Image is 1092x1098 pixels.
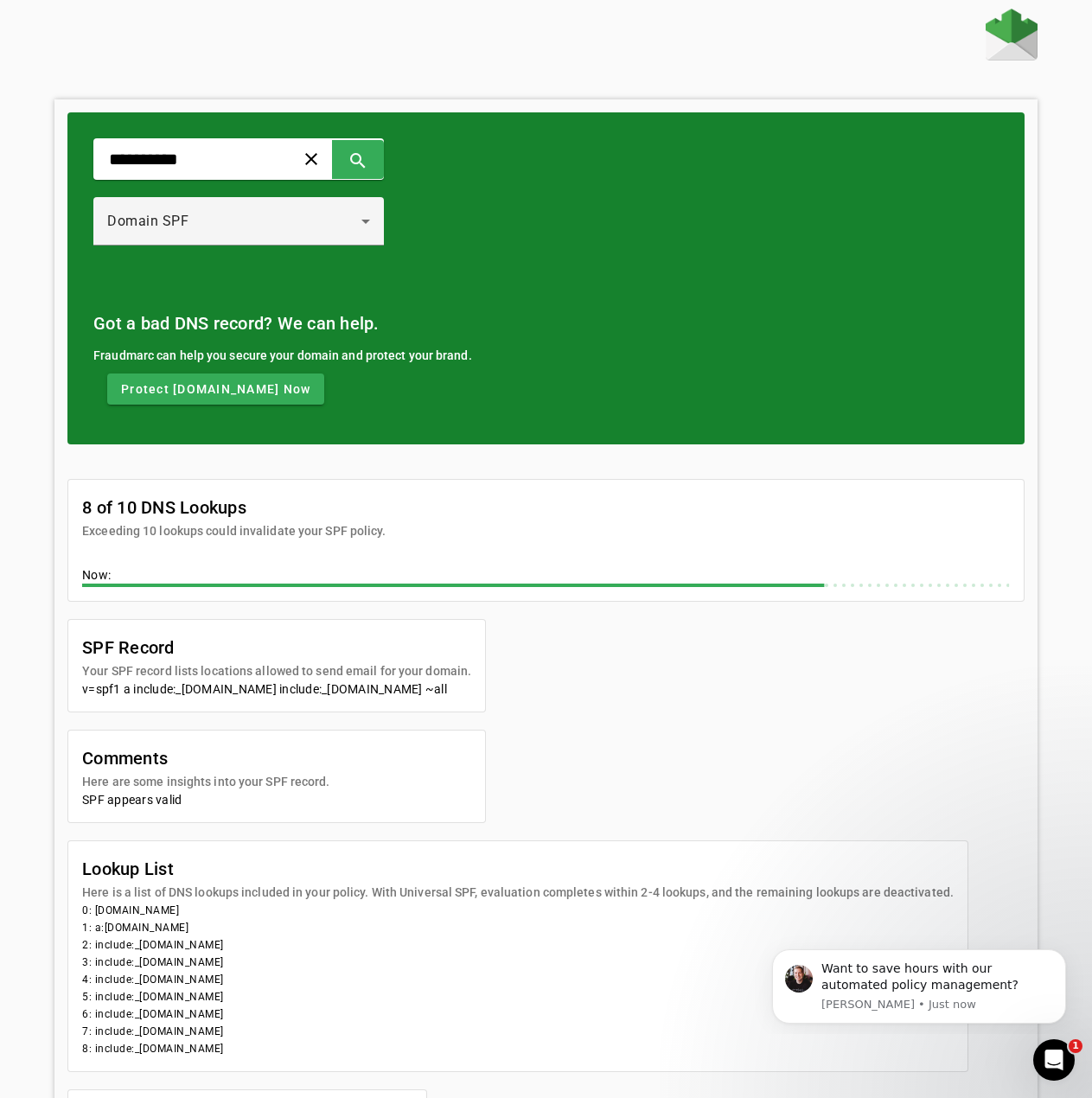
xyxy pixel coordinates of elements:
[986,9,1038,65] a: Home
[82,936,954,954] li: 2: include:_[DOMAIN_NAME]
[82,1023,954,1040] li: 7: include:_[DOMAIN_NAME]
[93,346,472,365] div: Fraudmarc can help you secure your domain and protect your brand.
[121,380,310,398] span: Protect [DOMAIN_NAME] Now
[82,1040,954,1057] li: 8: include:_[DOMAIN_NAME]
[107,373,324,405] button: Protect [DOMAIN_NAME] Now
[82,744,329,772] mat-card-title: Comments
[986,9,1038,61] img: Fraudmarc Logo
[82,791,471,808] div: SPF appears valid
[82,680,471,698] div: v=spf1 a include:_[DOMAIN_NAME] include:_[DOMAIN_NAME] ~all
[82,634,471,661] mat-card-title: SPF Record
[82,971,954,988] li: 4: include:_[DOMAIN_NAME]
[82,902,954,919] li: 0: [DOMAIN_NAME]
[82,855,954,883] mat-card-title: Lookup List
[82,919,954,936] li: 1: a:[DOMAIN_NAME]
[82,954,954,971] li: 3: include:_[DOMAIN_NAME]
[82,772,329,791] mat-card-subtitle: Here are some insights into your SPF record.
[82,1005,954,1023] li: 6: include:_[DOMAIN_NAME]
[93,310,472,337] mat-card-title: Got a bad DNS record? We can help.
[1069,1039,1082,1053] span: 1
[82,988,954,1005] li: 5: include:_[DOMAIN_NAME]
[1033,1039,1075,1081] iframe: Intercom live chat
[82,883,954,902] mat-card-subtitle: Here is a list of DNS lookups included in your policy. With Universal SPF, evaluation completes w...
[82,494,386,521] mat-card-title: 8 of 10 DNS Lookups
[746,934,1092,1034] iframe: Intercom notifications message
[82,661,471,680] mat-card-subtitle: Your SPF record lists locations allowed to send email for your domain.
[82,521,386,540] mat-card-subtitle: Exceeding 10 lookups could invalidate your SPF policy.
[82,566,1010,587] div: Now:
[107,213,188,229] span: Domain SPF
